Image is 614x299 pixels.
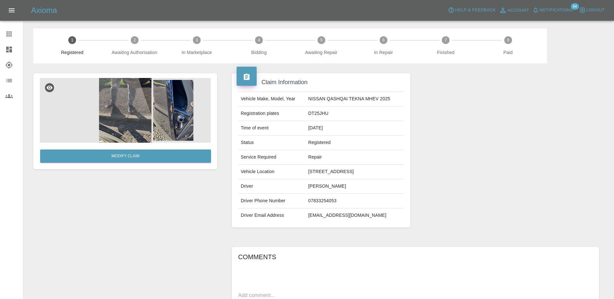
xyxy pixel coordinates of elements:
[571,3,579,10] span: 94
[238,252,593,262] h6: Comments
[306,165,404,179] td: [STREET_ADDRESS]
[540,6,573,14] span: Notifications
[531,5,575,15] button: Notifications
[31,5,57,16] h5: Axioma
[306,208,404,223] td: [EMAIL_ADDRESS][DOMAIN_NAME]
[238,136,306,150] td: Status
[238,121,306,136] td: Time of event
[355,49,412,56] span: In Repair
[507,38,509,42] text: 8
[577,5,606,15] button: Logout
[455,6,496,14] span: Help & Feedback
[71,38,73,42] text: 1
[306,179,404,194] td: [PERSON_NAME]
[479,49,536,56] span: Paid
[497,5,531,16] a: Account
[238,208,306,223] td: Driver Email Address
[238,150,306,165] td: Service Required
[445,38,447,42] text: 7
[238,165,306,179] td: Vehicle Location
[44,49,101,56] span: Registered
[586,6,605,14] span: Logout
[237,78,406,87] h4: Claim Information
[106,49,163,56] span: Awaiting Authorisation
[293,49,350,56] span: Awaiting Repair
[133,38,136,42] text: 2
[238,179,306,194] td: Driver
[238,106,306,121] td: Registration plates
[230,49,287,56] span: Bidding
[238,194,306,208] td: Driver Phone Number
[306,150,404,165] td: Repair
[320,38,322,42] text: 5
[306,136,404,150] td: Registered
[4,3,19,18] button: Open drawer
[168,49,225,56] span: In Marketplace
[238,92,306,106] td: Vehicle Make, Model, Year
[383,38,385,42] text: 6
[306,92,404,106] td: NISSAN QASHQAI TEKNA MHEV 2025
[306,121,404,136] td: [DATE]
[40,78,211,143] img: c634e643-aed8-4323-bdcc-6ed528f830a1
[258,38,260,42] text: 4
[306,106,404,121] td: DT25JHU
[508,7,529,14] span: Account
[40,149,211,163] a: Modify Claim
[306,194,404,208] td: 07833254053
[446,5,497,15] button: Help & Feedback
[417,49,474,56] span: Finished
[196,38,198,42] text: 3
